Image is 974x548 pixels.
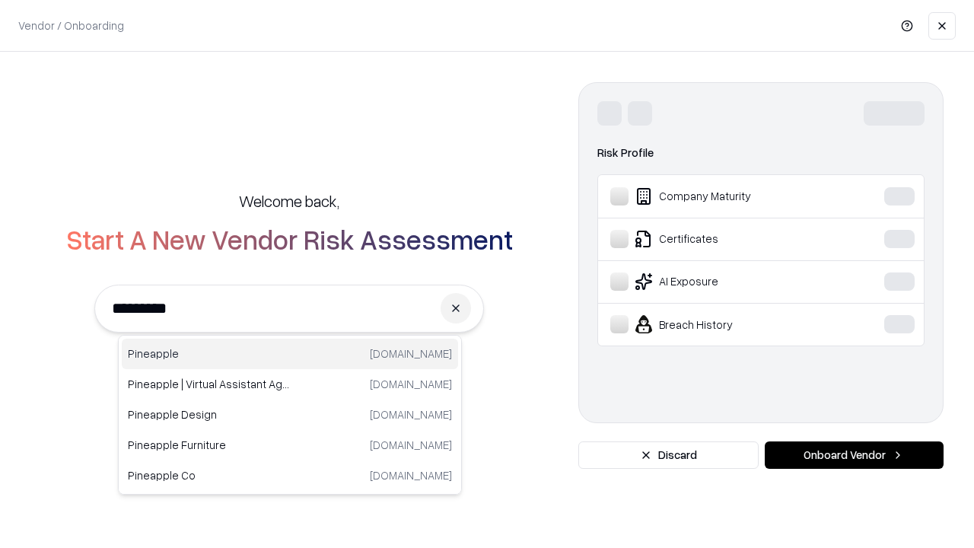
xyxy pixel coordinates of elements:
[578,441,759,469] button: Discard
[239,190,339,212] h5: Welcome back,
[610,230,838,248] div: Certificates
[18,18,124,33] p: Vendor / Onboarding
[765,441,944,469] button: Onboard Vendor
[370,437,452,453] p: [DOMAIN_NAME]
[610,187,838,205] div: Company Maturity
[128,346,290,362] p: Pineapple
[128,467,290,483] p: Pineapple Co
[610,272,838,291] div: AI Exposure
[597,144,925,162] div: Risk Profile
[128,376,290,392] p: Pineapple | Virtual Assistant Agency
[370,467,452,483] p: [DOMAIN_NAME]
[370,346,452,362] p: [DOMAIN_NAME]
[66,224,513,254] h2: Start A New Vendor Risk Assessment
[128,406,290,422] p: Pineapple Design
[128,437,290,453] p: Pineapple Furniture
[370,376,452,392] p: [DOMAIN_NAME]
[370,406,452,422] p: [DOMAIN_NAME]
[118,335,462,495] div: Suggestions
[610,315,838,333] div: Breach History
